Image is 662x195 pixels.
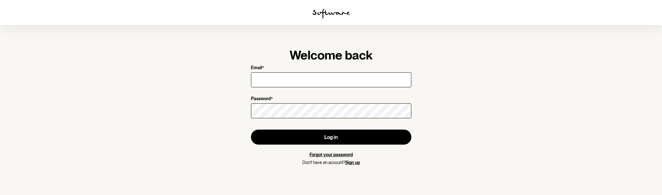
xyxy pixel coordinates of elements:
p: Email [251,65,262,71]
p: Password [251,96,271,102]
button: Log in [251,130,411,145]
p: Don't have an account? [251,160,411,165]
img: software logo [312,9,350,19]
h1: Welcome back [251,48,411,63]
a: Sign up [345,160,360,165]
a: Forgot your password [310,152,353,157]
